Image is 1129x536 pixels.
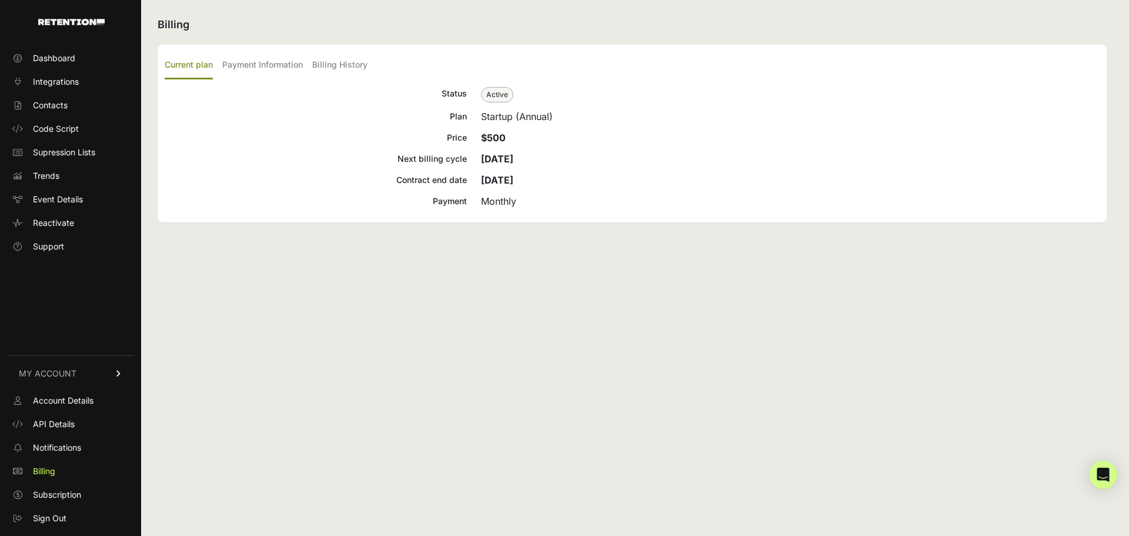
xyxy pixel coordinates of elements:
strong: [DATE] [481,174,513,186]
span: Notifications [33,442,81,454]
a: MY ACCOUNT [7,355,134,391]
img: Retention.com [38,19,105,25]
span: Billing [33,465,55,477]
div: Payment [165,194,467,208]
label: Current plan [165,52,213,79]
a: Subscription [7,485,134,504]
div: Contract end date [165,173,467,187]
span: Subscription [33,489,81,501]
a: Supression Lists [7,143,134,162]
label: Payment Information [222,52,303,79]
strong: [DATE] [481,153,513,165]
a: Support [7,237,134,256]
div: Price [165,131,467,145]
span: Supression Lists [33,147,95,158]
a: Sign Out [7,509,134,528]
div: Startup (Annual) [481,109,1100,124]
span: API Details [33,418,75,430]
span: Account Details [33,395,93,407]
span: Reactivate [33,217,74,229]
a: API Details [7,415,134,434]
a: Billing [7,462,134,481]
a: Event Details [7,190,134,209]
span: Sign Out [33,512,66,524]
strong: $500 [481,132,506,144]
span: Contacts [33,99,68,111]
span: Dashboard [33,52,75,64]
span: Code Script [33,123,79,135]
a: Account Details [7,391,134,410]
a: Code Script [7,119,134,138]
a: Reactivate [7,214,134,232]
a: Trends [7,167,134,185]
div: Plan [165,109,467,124]
span: Event Details [33,194,83,205]
div: Monthly [481,194,1100,208]
div: Status [165,86,467,102]
div: Open Intercom Messenger [1089,461,1117,489]
a: Notifications [7,438,134,457]
span: Integrations [33,76,79,88]
span: Active [481,87,513,102]
label: Billing History [312,52,368,79]
a: Dashboard [7,49,134,68]
a: Integrations [7,72,134,91]
span: Support [33,241,64,252]
span: Trends [33,170,59,182]
span: MY ACCOUNT [19,368,76,379]
h2: Billing [158,16,1107,33]
a: Contacts [7,96,134,115]
div: Next billing cycle [165,152,467,166]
